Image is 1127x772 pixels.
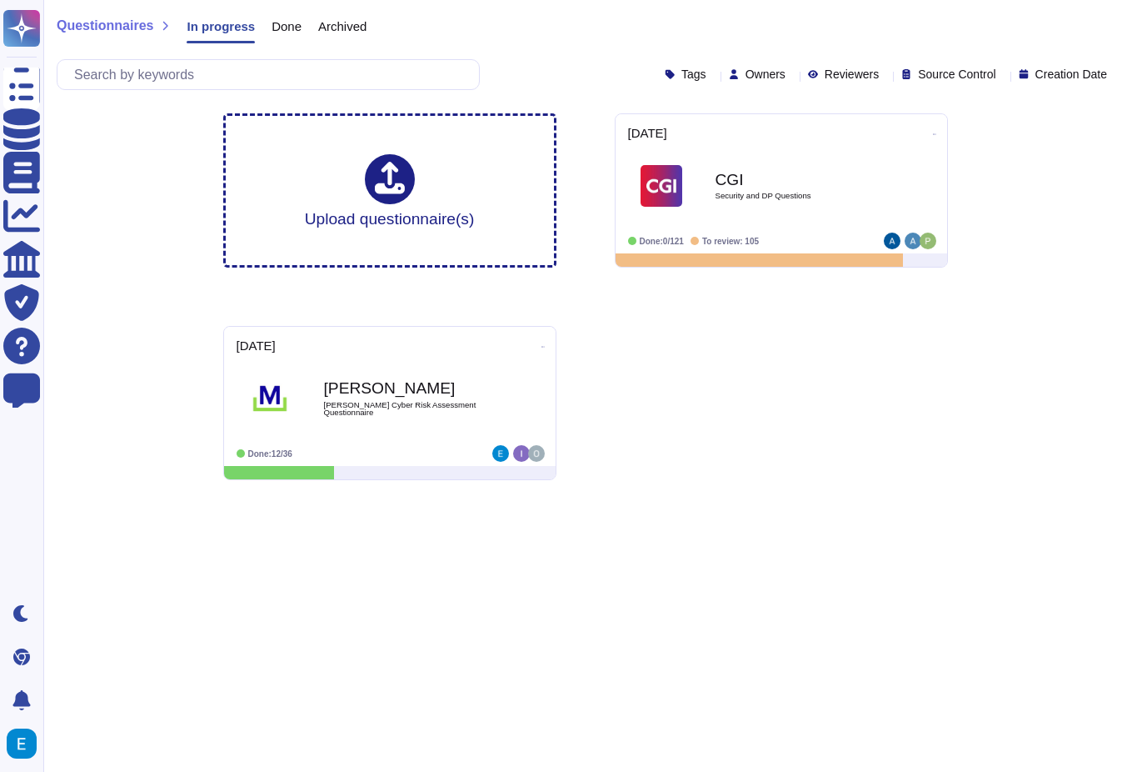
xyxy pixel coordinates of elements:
input: Search by keywords [66,60,479,89]
span: In progress [187,20,255,33]
img: user [884,233,900,249]
img: Logo [249,378,291,419]
div: Upload questionnaire(s) [305,154,475,227]
span: Owners [746,68,785,80]
span: Done: 0/121 [640,237,684,246]
span: [DATE] [628,127,667,139]
span: Creation Date [1035,68,1107,80]
span: [DATE] [237,339,276,352]
span: Reviewers [825,68,879,80]
span: Security and DP Questions [716,192,882,200]
img: user [920,233,936,249]
b: [PERSON_NAME] [324,380,491,396]
img: user [513,445,530,462]
span: Source Control [918,68,995,80]
b: CGI [716,172,882,188]
span: Done: 12/36 [248,449,292,459]
img: user [905,233,921,249]
span: Questionnaires [57,19,153,33]
img: user [492,445,509,462]
img: user [528,445,545,462]
img: Logo [641,165,682,207]
span: Tags [681,68,706,80]
span: Archived [318,20,367,33]
img: user [7,729,37,759]
span: To review: 105 [702,237,759,246]
button: user [3,725,48,762]
span: [PERSON_NAME] Cyber Risk Assessment Questionnaire [324,401,491,417]
span: Done [272,20,302,33]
